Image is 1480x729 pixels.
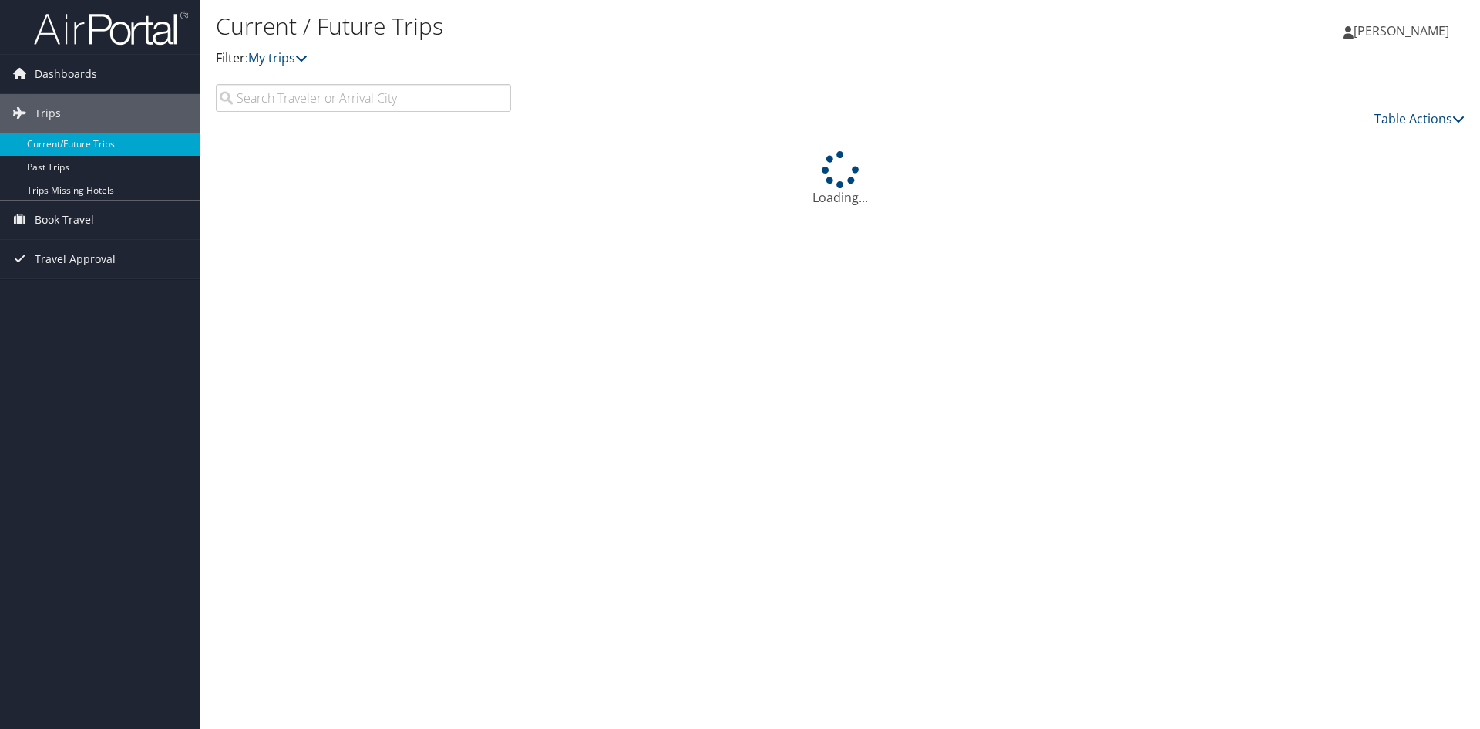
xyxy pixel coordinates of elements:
span: Travel Approval [35,240,116,278]
span: [PERSON_NAME] [1354,22,1449,39]
span: Trips [35,94,61,133]
a: Table Actions [1374,110,1465,127]
p: Filter: [216,49,1048,69]
a: My trips [248,49,308,66]
div: Loading... [216,151,1465,207]
img: airportal-logo.png [34,10,188,46]
h1: Current / Future Trips [216,10,1048,42]
input: Search Traveler or Arrival City [216,84,511,112]
a: [PERSON_NAME] [1343,8,1465,54]
span: Book Travel [35,201,94,239]
span: Dashboards [35,55,97,93]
